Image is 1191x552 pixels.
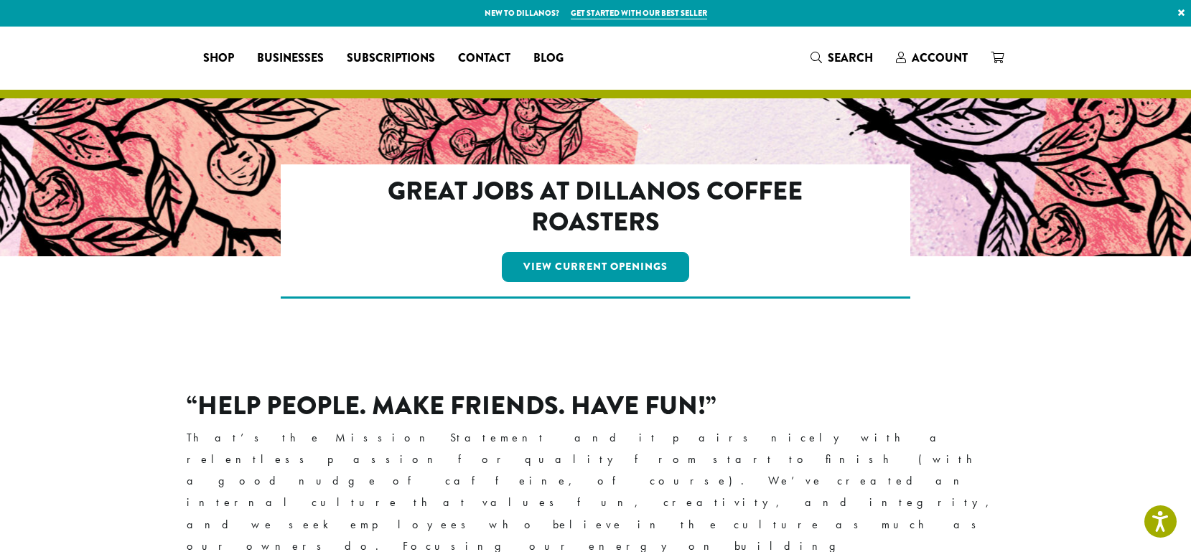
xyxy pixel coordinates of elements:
h2: “Help People. Make Friends. Have Fun!” [187,390,1005,421]
span: Search [828,50,873,66]
a: Search [799,46,884,70]
span: Contact [458,50,510,67]
span: Shop [203,50,234,67]
span: Businesses [257,50,324,67]
a: Shop [192,47,246,70]
span: Account [912,50,968,66]
a: View Current Openings [502,252,689,282]
span: Subscriptions [347,50,435,67]
h2: Great Jobs at Dillanos Coffee Roasters [342,176,849,238]
a: Get started with our best seller [571,7,707,19]
span: Blog [533,50,564,67]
